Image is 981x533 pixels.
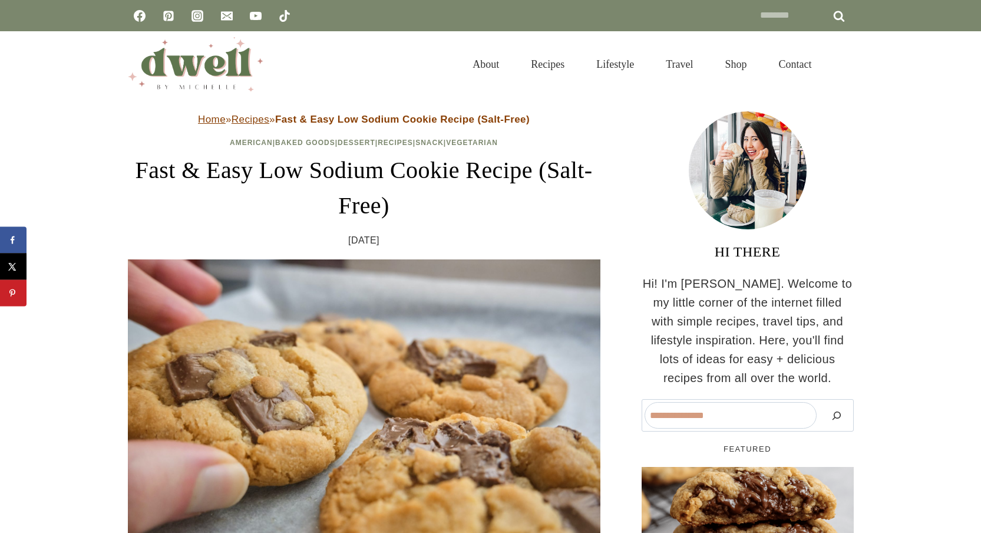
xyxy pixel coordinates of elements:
[378,139,413,147] a: Recipes
[186,4,209,28] a: Instagram
[415,139,444,147] a: Snack
[650,45,709,84] a: Travel
[157,4,180,28] a: Pinterest
[230,139,498,147] span: | | | | |
[515,45,580,84] a: Recipes
[128,4,151,28] a: Facebook
[642,274,854,387] p: Hi! I'm [PERSON_NAME]. Welcome to my little corner of the internet filled with simple recipes, tr...
[275,114,530,125] strong: Fast & Easy Low Sodium Cookie Recipe (Salt-Free)
[215,4,239,28] a: Email
[823,402,851,429] button: Search
[457,45,515,84] a: About
[198,114,530,125] span: » »
[446,139,498,147] a: Vegetarian
[273,4,296,28] a: TikTok
[709,45,762,84] a: Shop
[128,153,600,223] h1: Fast & Easy Low Sodium Cookie Recipe (Salt-Free)
[198,114,226,125] a: Home
[642,241,854,262] h3: HI THERE
[128,37,263,91] img: DWELL by michelle
[348,233,379,248] time: [DATE]
[580,45,650,84] a: Lifestyle
[338,139,375,147] a: Dessert
[642,443,854,455] h5: FEATURED
[763,45,828,84] a: Contact
[275,139,335,147] a: Baked Goods
[232,114,269,125] a: Recipes
[457,45,827,84] nav: Primary Navigation
[230,139,273,147] a: American
[244,4,267,28] a: YouTube
[834,54,854,74] button: View Search Form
